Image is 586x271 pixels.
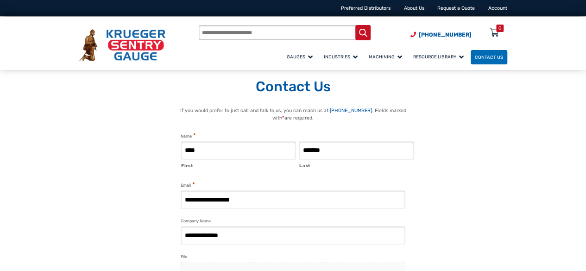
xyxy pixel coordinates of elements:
[498,25,501,32] div: 0
[181,253,187,260] label: File
[409,49,471,65] a: Resource Library
[437,5,475,11] a: Request a Quote
[419,32,472,38] span: [PHONE_NUMBER]
[410,31,472,39] a: Phone Number (920) 434-8860
[181,160,296,170] label: First
[330,107,372,113] a: [PHONE_NUMBER]
[324,54,358,59] span: Industries
[413,54,464,59] span: Resource Library
[369,54,402,59] span: Machining
[488,5,507,11] a: Account
[181,218,211,225] label: Company Name
[341,5,391,11] a: Preferred Distributors
[181,181,195,189] label: Email
[79,78,507,96] h1: Contact Us
[181,132,196,140] legend: Name
[475,55,503,60] span: Contact Us
[320,49,365,65] a: Industries
[287,54,313,59] span: Gauges
[79,29,165,61] img: Krueger Sentry Gauge
[283,49,320,65] a: Gauges
[171,107,415,122] p: If you would prefer to just call and talk to us, you can reach us at: . Fields marked with are re...
[471,50,507,64] a: Contact Us
[365,49,409,65] a: Machining
[404,5,424,11] a: About Us
[299,160,414,170] label: Last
